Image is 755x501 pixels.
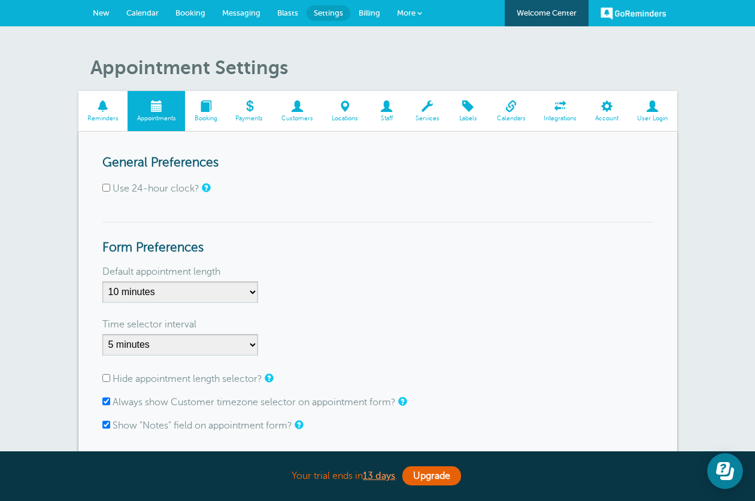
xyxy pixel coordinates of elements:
[185,91,226,131] a: Booking
[90,56,677,79] h1: Appointment Settings
[272,91,323,131] a: Customers
[535,91,586,131] a: Integrations
[175,8,205,17] span: Booking
[102,315,196,334] label: Time selector interval
[84,115,122,122] span: Reminders
[102,156,653,171] h3: General Preferences
[586,91,628,131] a: Account
[78,463,677,489] div: Your trial ends in .
[493,115,529,122] span: Calendars
[113,397,396,408] label: Always show Customer timezone selector on appointment form?
[93,8,110,17] span: New
[277,8,298,17] span: Blasts
[314,8,343,17] span: Settings
[307,5,350,21] a: Settings
[232,115,266,122] span: Payments
[278,115,317,122] span: Customers
[134,115,179,122] span: Appointments
[363,470,395,481] a: 13 days
[126,8,159,17] span: Calendar
[367,91,406,131] a: Staff
[191,115,220,122] span: Booking
[628,91,677,131] a: User Login
[113,374,262,384] label: Hide appointment length selector?
[78,91,128,131] a: Reminders
[102,262,220,281] label: Default appointment length
[398,397,405,405] a: The customer timezone allows you to set a different local timezone for a customer, so their remin...
[373,115,400,122] span: Staff
[402,466,461,485] a: Upgrade
[487,91,535,131] a: Calendars
[265,374,272,382] a: If appointment length is not relevant to you, check this box to hide the length selector on the a...
[541,115,580,122] span: Integrations
[226,91,272,131] a: Payments
[454,115,481,122] span: Labels
[102,221,653,256] h3: Form Preferences
[707,453,743,489] iframe: Resource center
[592,115,622,122] span: Account
[397,8,416,17] span: More
[329,115,362,122] span: Locations
[222,8,260,17] span: Messaging
[113,183,199,194] label: Use 24-hour clock?
[412,115,442,122] span: Services
[359,8,380,17] span: Billing
[202,184,209,192] a: Changes the appointment form time selector and the Calendar tab to a 24-hour clock. Your customer...
[113,420,292,431] label: Show "Notes" field on appointment form?
[448,91,487,131] a: Labels
[323,91,368,131] a: Locations
[295,421,302,429] a: Notes are for internal use only, and are not visible to your clients.
[406,91,448,131] a: Services
[634,115,671,122] span: User Login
